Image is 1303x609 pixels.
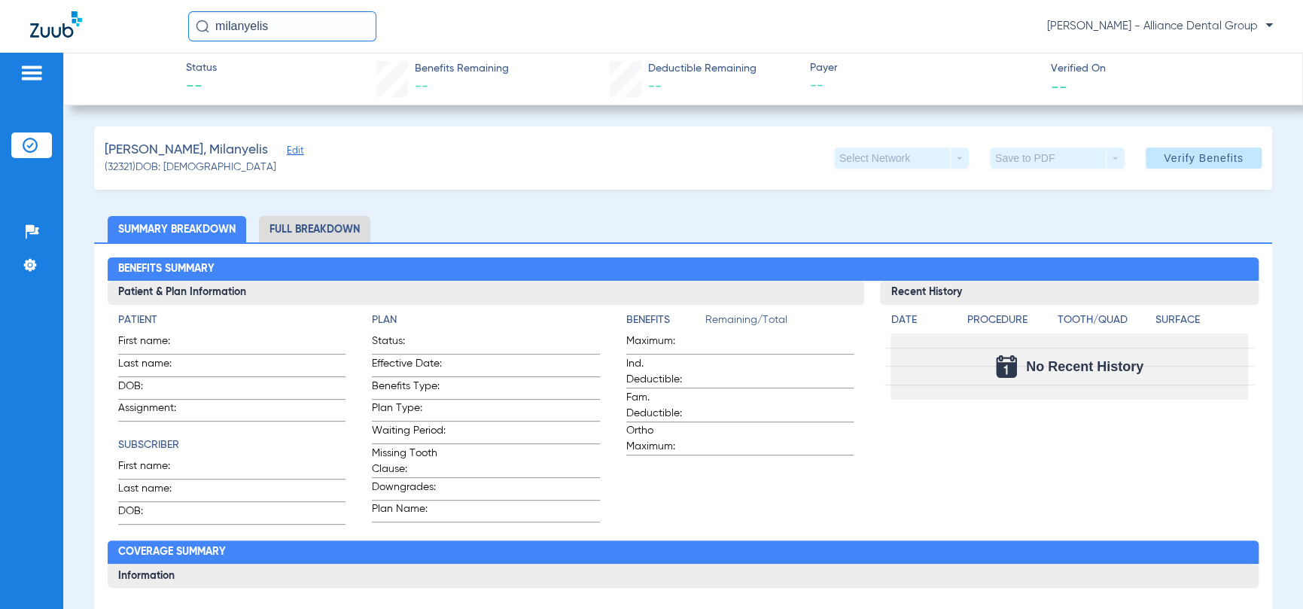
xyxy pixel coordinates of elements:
[118,379,192,399] span: DOB:
[880,281,1259,305] h3: Recent History
[372,356,446,376] span: Effective Date:
[30,11,82,38] img: Zuub Logo
[810,77,1037,96] span: --
[626,312,705,328] h4: Benefits
[1164,152,1244,164] span: Verify Benefits
[118,481,192,501] span: Last name:
[648,80,662,93] span: --
[890,312,954,328] h4: Date
[118,312,346,328] h4: Patient
[372,501,446,522] span: Plan Name:
[967,312,1052,328] h4: Procedure
[186,60,217,76] span: Status
[20,64,44,82] img: hamburger-icon
[108,216,246,242] li: Summary Breakdown
[996,355,1017,378] img: Calendar
[648,61,757,77] span: Deductible Remaining
[967,312,1052,333] app-breakdown-title: Procedure
[1058,312,1150,333] app-breakdown-title: Tooth/Quad
[1047,19,1273,34] span: [PERSON_NAME] - Alliance Dental Group
[1146,148,1262,169] button: Verify Benefits
[118,437,346,453] h4: Subscriber
[626,390,700,422] span: Fam. Deductible:
[372,480,446,500] span: Downgrades:
[890,312,954,333] app-breakdown-title: Date
[108,281,865,305] h3: Patient & Plan Information
[108,540,1259,565] h2: Coverage Summary
[108,257,1259,282] h2: Benefits Summary
[105,141,268,160] span: [PERSON_NAME], Milanyelis
[196,20,209,33] img: Search Icon
[705,312,854,333] span: Remaining/Total
[626,356,700,388] span: Ind. Deductible:
[287,145,300,160] span: Edit
[118,400,192,421] span: Assignment:
[414,61,508,77] span: Benefits Remaining
[372,446,446,477] span: Missing Tooth Clause:
[372,423,446,443] span: Waiting Period:
[372,312,600,328] h4: Plan
[1155,312,1248,328] h4: Surface
[372,400,446,421] span: Plan Type:
[1155,312,1248,333] app-breakdown-title: Surface
[626,423,700,455] span: Ortho Maximum:
[118,458,192,479] span: First name:
[259,216,370,242] li: Full Breakdown
[108,564,1259,588] h3: Information
[372,379,446,399] span: Benefits Type:
[118,333,192,354] span: First name:
[1026,359,1143,374] span: No Recent History
[118,504,192,524] span: DOB:
[810,60,1037,76] span: Payer
[105,160,276,175] span: (32321) DOB: [DEMOGRAPHIC_DATA]
[1051,78,1067,94] span: --
[414,80,428,93] span: --
[1051,61,1278,77] span: Verified On
[186,77,217,98] span: --
[1058,312,1150,328] h4: Tooth/Quad
[626,333,700,354] span: Maximum:
[626,312,705,333] app-breakdown-title: Benefits
[118,356,192,376] span: Last name:
[188,11,376,41] input: Search for patients
[372,333,446,354] span: Status:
